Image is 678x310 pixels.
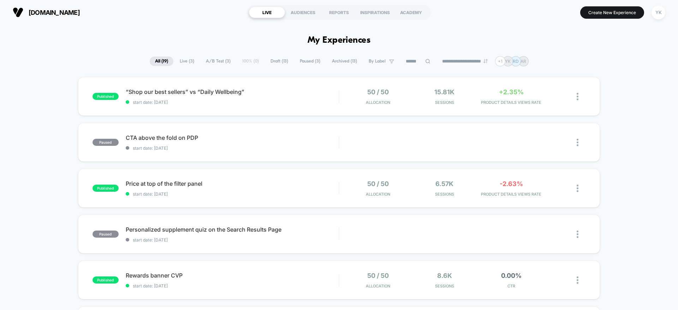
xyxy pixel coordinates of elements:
[413,192,476,197] span: Sessions
[93,139,119,146] span: paused
[150,56,173,66] span: All ( 19 )
[126,272,339,279] span: Rewards banner CVP
[29,9,80,16] span: [DOMAIN_NAME]
[577,93,578,100] img: close
[367,180,389,187] span: 50 / 50
[11,7,82,18] button: [DOMAIN_NAME]
[285,7,321,18] div: AUDIENCES
[577,276,578,284] img: close
[577,231,578,238] img: close
[93,276,119,284] span: published
[480,100,543,105] span: PRODUCT DETAILS VIEWS RATE
[480,284,543,288] span: CTR
[249,7,285,18] div: LIVE
[93,93,119,100] span: published
[201,56,236,66] span: A/B Test ( 3 )
[483,59,488,63] img: end
[649,5,667,20] button: YK
[435,180,453,187] span: 6.57k
[393,7,429,18] div: ACADEMY
[93,231,119,238] span: paused
[521,59,526,64] p: AR
[505,59,511,64] p: YK
[495,56,505,66] div: + 1
[500,180,523,187] span: -2.63%
[437,272,452,279] span: 8.6k
[327,56,362,66] span: Archived ( 13 )
[367,88,389,96] span: 50 / 50
[480,192,543,197] span: PRODUCT DETAILS VIEWS RATE
[321,7,357,18] div: REPORTS
[513,59,519,64] p: RD
[369,59,386,64] span: By Label
[366,192,390,197] span: Allocation
[13,7,23,18] img: Visually logo
[434,88,454,96] span: 15.81k
[577,185,578,192] img: close
[265,56,293,66] span: Draft ( 13 )
[174,56,200,66] span: Live ( 3 )
[499,88,524,96] span: +2.35%
[580,6,644,19] button: Create New Experience
[93,185,119,192] span: published
[367,272,389,279] span: 50 / 50
[577,139,578,146] img: close
[126,180,339,187] span: Price at top of the filter panel
[295,56,326,66] span: Paused ( 3 )
[308,35,371,46] h1: My Experiences
[126,237,339,243] span: start date: [DATE]
[126,88,339,95] span: “Shop our best sellers” vs “Daily Wellbeing”
[366,100,390,105] span: Allocation
[126,100,339,105] span: start date: [DATE]
[501,272,522,279] span: 0.00%
[652,6,665,19] div: YK
[413,284,476,288] span: Sessions
[126,226,339,233] span: Personalized supplement quiz on the Search Results Page
[366,284,390,288] span: Allocation
[126,191,339,197] span: start date: [DATE]
[126,145,339,151] span: start date: [DATE]
[413,100,476,105] span: Sessions
[357,7,393,18] div: INSPIRATIONS
[126,283,339,288] span: start date: [DATE]
[126,134,339,141] span: CTA above the fold on PDP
